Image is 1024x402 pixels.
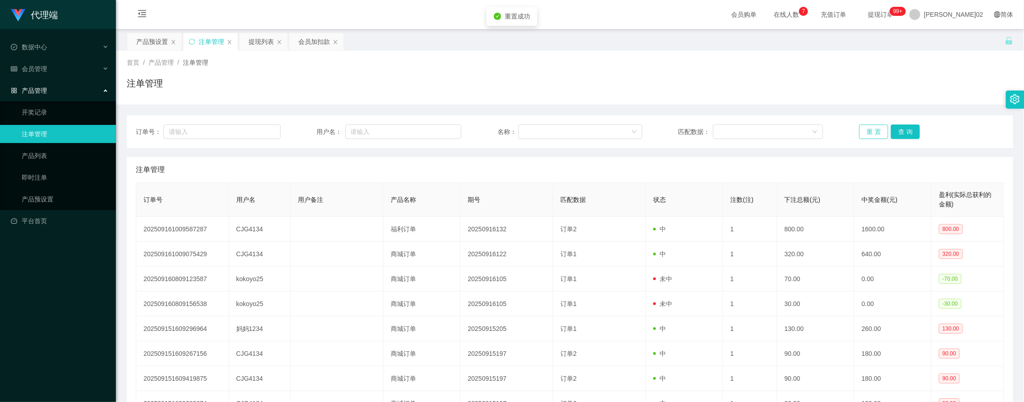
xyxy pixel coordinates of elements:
a: 图标： 仪表板平台首页 [11,212,109,230]
td: 1 [723,267,777,292]
img: logo.9652507e.png [11,9,25,22]
span: 订单2 [560,350,577,357]
td: 商城订单 [383,267,461,292]
sup: 1211 [890,7,906,16]
td: 妈妈1234 [229,316,291,341]
td: 70.00 [777,267,855,292]
span: 产品名称 [391,196,416,203]
font: 产品管理 [22,87,47,94]
span: 注数(注) [730,196,753,203]
td: 商城订单 [383,242,461,267]
td: 130.00 [777,316,855,341]
font: 充值订单 [821,11,846,18]
td: kokoyo25 [229,267,291,292]
div: 会员加扣款 [298,33,330,50]
span: 匹配数据： [679,127,713,137]
div: 注单管理 [199,33,224,50]
td: 640.00 [854,242,932,267]
span: 名称： [498,127,518,137]
i: 图标： 关闭 [333,39,338,45]
td: CJG4134 [229,341,291,366]
span: 订单号： [136,127,163,137]
td: 1600.00 [854,217,932,242]
font: 中 [660,250,666,258]
span: 注单管理 [183,59,208,66]
span: 订单1 [560,325,577,332]
span: 订单2 [560,225,577,233]
i: 图标： 解锁 [1005,37,1013,45]
font: 数据中心 [22,43,47,51]
td: 福利订单 [383,217,461,242]
i: 图标: sync [189,38,195,45]
span: / [177,59,179,66]
td: 202509160809123587 [136,267,229,292]
td: kokoyo25 [229,292,291,316]
span: 产品管理 [148,59,174,66]
td: 商城订单 [383,316,461,341]
td: 20250916105 [460,292,553,316]
td: CJG4134 [229,242,291,267]
a: 代理端 [11,11,58,18]
font: 中 [660,225,666,233]
span: 用户名 [236,196,255,203]
span: 订单1 [560,275,577,282]
i: 图标：check-circle [494,13,501,20]
input: 请输入 [163,124,281,139]
td: 20250916105 [460,267,553,292]
span: 130.00 [939,324,963,334]
td: 1 [723,316,777,341]
a: 产品预设置 [22,190,109,208]
span: 320.00 [939,249,963,259]
font: 中 [660,325,666,332]
i: 图标： global [994,11,1000,18]
td: 202509151609296964 [136,316,229,341]
span: 中奖金额(元) [861,196,897,203]
span: -30.00 [939,299,962,309]
td: 商城订单 [383,366,461,391]
td: 商城订单 [383,341,461,366]
font: 未中 [660,300,672,307]
button: 重 置 [859,124,888,139]
font: 会员管理 [22,65,47,72]
span: 订单1 [560,250,577,258]
span: 下注总额(元) [785,196,820,203]
a: 注单管理 [22,125,109,143]
td: 202509161009075429 [136,242,229,267]
td: 1 [723,341,777,366]
a: 即时注单 [22,168,109,187]
span: 匹配数据 [560,196,586,203]
td: 1 [723,292,777,316]
font: 简体 [1000,11,1013,18]
font: 中 [660,375,666,382]
a: 产品列表 [22,147,109,165]
h1: 注单管理 [127,77,163,90]
td: 202509161009587287 [136,217,229,242]
span: / [143,59,145,66]
span: 90.00 [939,349,960,359]
font: 在线人数 [774,11,799,18]
td: 320.00 [777,242,855,267]
td: CJG4134 [229,217,291,242]
h1: 代理端 [31,0,58,29]
span: 订单1 [560,300,577,307]
span: 盈利(实际总获利的金额) [939,191,992,208]
sup: 7 [799,7,808,16]
td: 180.00 [854,366,932,391]
span: 订单号 [144,196,163,203]
font: 中 [660,350,666,357]
td: 202509151609419875 [136,366,229,391]
td: 20250915197 [460,366,553,391]
a: 开奖记录 [22,103,109,121]
span: 注单管理 [136,164,165,175]
span: 状态 [653,196,666,203]
td: 商城订单 [383,292,461,316]
td: 202509160809156538 [136,292,229,316]
i: 图标： 关闭 [171,39,176,45]
span: 90.00 [939,373,960,383]
span: 首页 [127,59,139,66]
td: 1 [723,366,777,391]
td: 0.00 [854,292,932,316]
span: 期号 [468,196,480,203]
i: 图标： check-circle-o [11,44,17,50]
i: 图标： 关闭 [227,39,232,45]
